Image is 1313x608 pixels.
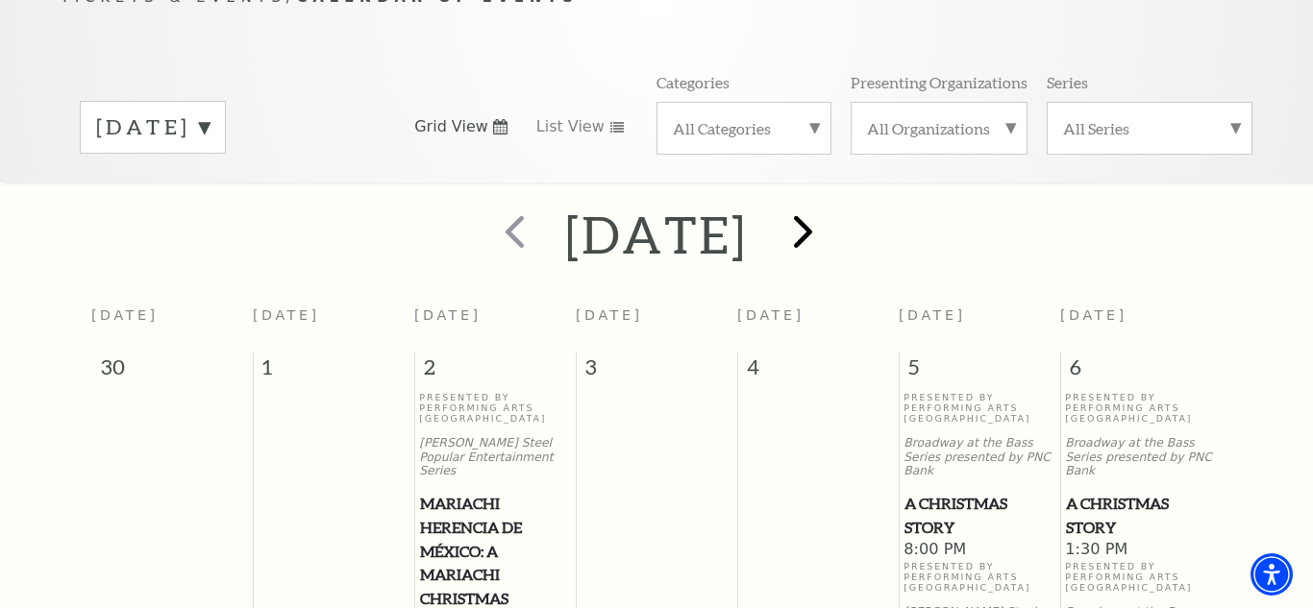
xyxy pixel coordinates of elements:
[1065,492,1217,539] a: A Christmas Story
[904,540,1055,561] span: 8:00 PM
[419,392,571,425] p: Presented By Performing Arts [GEOGRAPHIC_DATA]
[577,353,737,391] span: 3
[1065,392,1217,425] p: Presented By Performing Arts [GEOGRAPHIC_DATA]
[1060,307,1127,323] span: [DATE]
[766,201,836,269] button: next
[1065,540,1217,561] span: 1:30 PM
[904,436,1055,478] p: Broadway at the Bass Series presented by PNC Bank
[867,118,1011,138] label: All Organizations
[91,353,253,391] span: 30
[673,118,815,138] label: All Categories
[738,353,899,391] span: 4
[477,201,547,269] button: prev
[414,116,488,137] span: Grid View
[737,307,805,323] span: [DATE]
[899,307,966,323] span: [DATE]
[254,353,414,391] span: 1
[415,353,576,391] span: 2
[1047,72,1088,92] p: Series
[904,492,1054,539] span: A Christmas Story
[1251,553,1293,596] div: Accessibility Menu
[1066,492,1216,539] span: A Christmas Story
[904,492,1055,539] a: A Christmas Story
[91,307,159,323] span: [DATE]
[414,307,482,323] span: [DATE]
[253,307,320,323] span: [DATE]
[576,307,643,323] span: [DATE]
[851,72,1028,92] p: Presenting Organizations
[1063,118,1236,138] label: All Series
[1065,436,1217,478] p: Broadway at the Bass Series presented by PNC Bank
[1065,561,1217,594] p: Presented By Performing Arts [GEOGRAPHIC_DATA]
[904,561,1055,594] p: Presented By Performing Arts [GEOGRAPHIC_DATA]
[656,72,730,92] p: Categories
[96,112,210,142] label: [DATE]
[904,392,1055,425] p: Presented By Performing Arts [GEOGRAPHIC_DATA]
[565,204,747,265] h2: [DATE]
[536,116,605,137] span: List View
[900,353,1060,391] span: 5
[1061,353,1223,391] span: 6
[419,436,571,478] p: [PERSON_NAME] Steel Popular Entertainment Series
